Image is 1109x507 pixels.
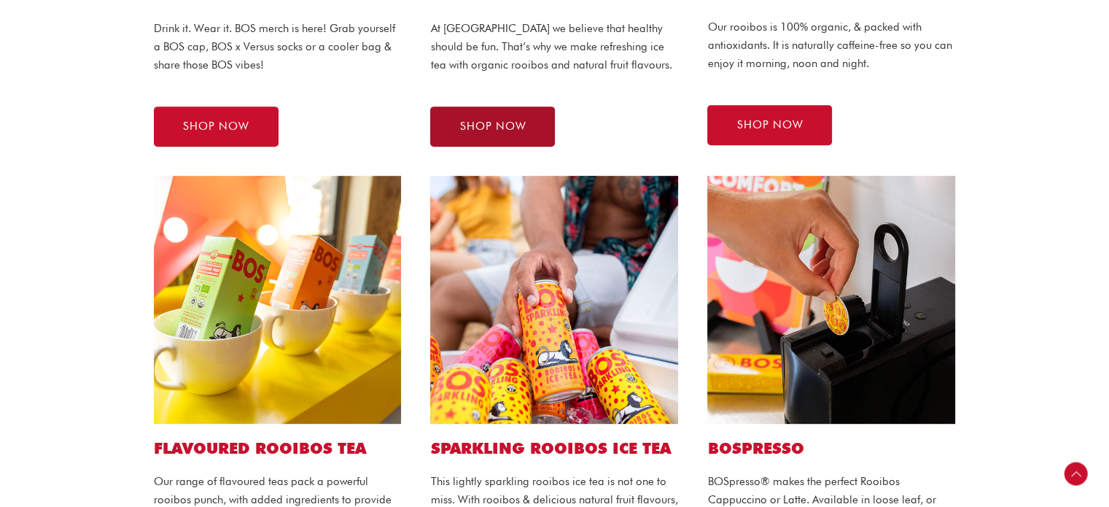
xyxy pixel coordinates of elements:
span: SHOP NOW [183,121,249,132]
img: bospresso capsule website1 [707,176,955,424]
p: At [GEOGRAPHIC_DATA] we believe that healthy should be fun. That’s why we make refreshing ice tea... [430,20,678,74]
span: SHOP NOW [459,121,526,132]
p: Drink it. Wear it. BOS merch is here! Grab yourself a BOS cap, BOS x Versus socks or a cooler bag... [154,20,402,74]
h2: Flavoured ROOIBOS TEA [154,438,402,458]
h2: BOSPRESSO [707,438,955,458]
a: SHOP NOW [430,107,555,147]
p: Our rooibos is 100% organic, & packed with antioxidants. It is naturally caffeine-free so you can... [707,18,955,72]
h2: SPARKLING ROOIBOS ICE TEA [430,438,678,458]
a: SHOP NOW [707,105,832,145]
span: SHOP NOW [736,120,803,131]
a: SHOP NOW [154,107,279,147]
